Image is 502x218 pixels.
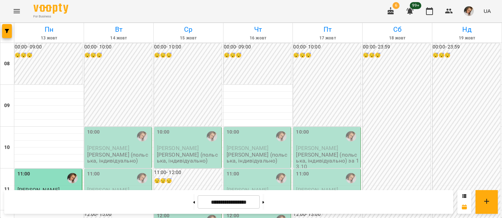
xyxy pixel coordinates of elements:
span: 99+ [410,2,421,9]
h6: Пн [15,24,83,35]
h6: 😴😴😴 [154,177,222,185]
h6: 10 [4,144,10,151]
h6: 11:00 - 12:00 [154,169,222,176]
label: 10:00 [87,128,100,136]
label: 10:00 [157,128,170,136]
h6: 00:00 - 10:00 [293,43,361,51]
p: [PERSON_NAME] (польська, індивідуально) [87,152,150,164]
p: [PERSON_NAME] (польська, індивідуально) [227,152,290,164]
span: UA [484,7,491,15]
img: Трушевська Саша (п) [137,173,147,183]
label: 11:00 [87,170,100,178]
span: 6 [393,2,400,9]
h6: Пт [294,24,361,35]
button: UA [481,5,494,17]
label: 11:00 [227,170,239,178]
img: Трушевська Саша (п) [346,131,356,142]
img: Трушевська Саша (п) [67,173,78,183]
h6: 😴😴😴 [224,52,291,59]
img: Трушевська Саша (п) [276,131,287,142]
h6: 19 жовт [433,35,501,42]
h6: 16 жовт [225,35,292,42]
span: [PERSON_NAME] [157,145,199,151]
h6: 09 [4,102,10,110]
label: 10:00 [296,128,309,136]
h6: Ср [155,24,222,35]
h6: 00:00 - 09:00 [15,43,82,51]
h6: 00:00 - 10:00 [84,43,152,51]
h6: 13 жовт [15,35,83,42]
span: [PERSON_NAME] [227,145,269,151]
h6: 17 жовт [294,35,361,42]
h6: 😴😴😴 [84,52,152,59]
img: Трушевська Саша (п) [346,173,356,183]
span: For Business [33,14,68,19]
h6: 00:00 - 10:00 [154,43,222,51]
h6: 😴😴😴 [433,52,500,59]
span: [PERSON_NAME] [87,145,129,151]
img: Трушевська Саша (п) [137,131,147,142]
img: Voopty Logo [33,3,68,14]
h6: 18 жовт [364,35,431,42]
h6: Чт [225,24,292,35]
h6: 😴😴😴 [293,52,361,59]
h6: 00:00 - 09:00 [224,43,291,51]
h6: 11 [4,186,10,193]
label: 11:00 [17,170,30,178]
h6: 😴😴😴 [363,52,431,59]
h6: 😴😴😴 [15,52,82,59]
h6: 00:00 - 23:59 [363,43,431,51]
img: ca64c4ce98033927e4211a22b84d869f.JPG [464,6,474,16]
button: Menu [8,3,25,20]
img: Трушевська Саша (п) [276,173,287,183]
h6: 08 [4,60,10,68]
label: 10:00 [227,128,239,136]
p: [PERSON_NAME] (польська, індивідуально) [157,152,220,164]
h6: 😴😴😴 [154,52,222,59]
img: Трушевська Саша (п) [207,131,217,142]
h6: 14 жовт [85,35,152,42]
h6: Нд [433,24,501,35]
h6: Сб [364,24,431,35]
h6: Вт [85,24,152,35]
span: [PERSON_NAME] [296,145,338,151]
h6: 00:00 - 23:59 [433,43,500,51]
label: 11:00 [296,170,309,178]
p: [PERSON_NAME] (польська, індивідуально) за 13.10 [296,152,359,170]
h6: 15 жовт [155,35,222,42]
